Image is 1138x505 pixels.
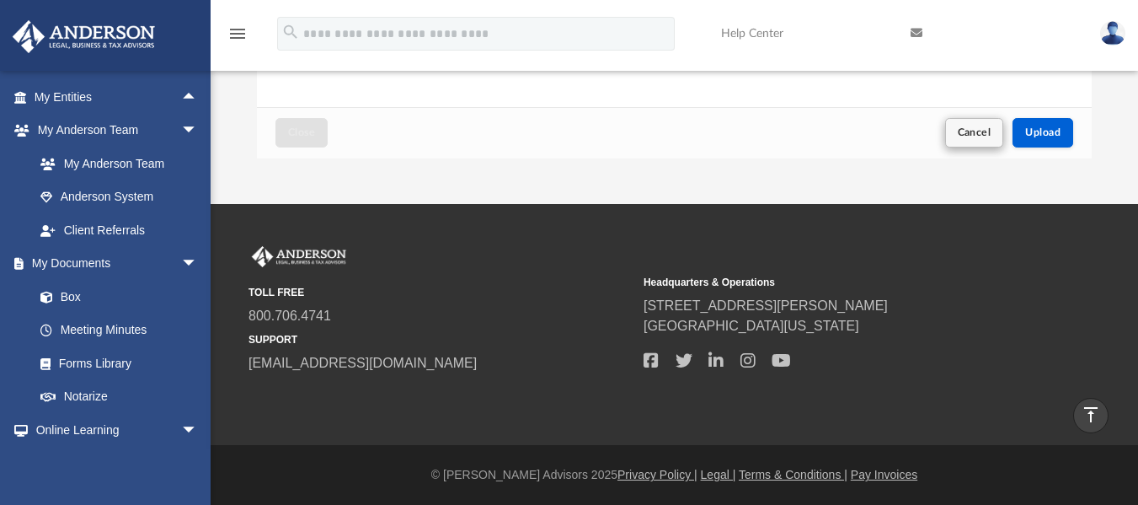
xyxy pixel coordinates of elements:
span: Cancel [958,127,991,137]
small: TOLL FREE [248,285,632,300]
a: My Documentsarrow_drop_down [12,247,215,281]
a: 800.706.4741 [248,309,331,323]
div: © [PERSON_NAME] Advisors 2025 [211,466,1138,484]
span: arrow_drop_up [181,80,215,115]
a: My Anderson Teamarrow_drop_down [12,114,215,148]
span: arrow_drop_down [181,114,215,148]
a: [EMAIL_ADDRESS][DOMAIN_NAME] [248,356,477,370]
a: Privacy Policy | [617,468,697,481]
a: Forms Library [24,347,206,380]
a: Notarize [24,380,215,414]
a: Box [24,280,206,314]
span: arrow_drop_down [181,247,215,282]
span: Close [288,127,315,137]
span: arrow_drop_down [181,413,215,448]
a: My Entitiesarrow_drop_up [12,80,223,114]
img: Anderson Advisors Platinum Portal [248,246,350,268]
button: Close [275,118,328,148]
a: Legal | [701,468,736,481]
img: User Pic [1100,21,1125,46]
small: SUPPORT [248,332,632,347]
a: [STREET_ADDRESS][PERSON_NAME] [644,298,888,313]
a: Terms & Conditions | [739,468,847,481]
button: Upload [1012,118,1073,148]
a: Courses [24,447,215,481]
button: Cancel [945,118,1004,148]
a: [GEOGRAPHIC_DATA][US_STATE] [644,319,859,333]
a: Client Referrals [24,213,215,247]
i: menu [227,24,248,44]
i: vertical_align_top [1081,405,1101,425]
img: Anderson Advisors Platinum Portal [8,20,160,53]
a: My Anderson Team [24,147,206,180]
a: Meeting Minutes [24,314,215,347]
a: Online Learningarrow_drop_down [12,413,215,447]
a: vertical_align_top [1073,398,1109,433]
i: search [281,23,300,41]
a: Anderson System [24,180,215,214]
a: menu [227,32,248,44]
small: Headquarters & Operations [644,275,1027,290]
a: Pay Invoices [851,468,917,481]
span: Upload [1025,127,1061,137]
